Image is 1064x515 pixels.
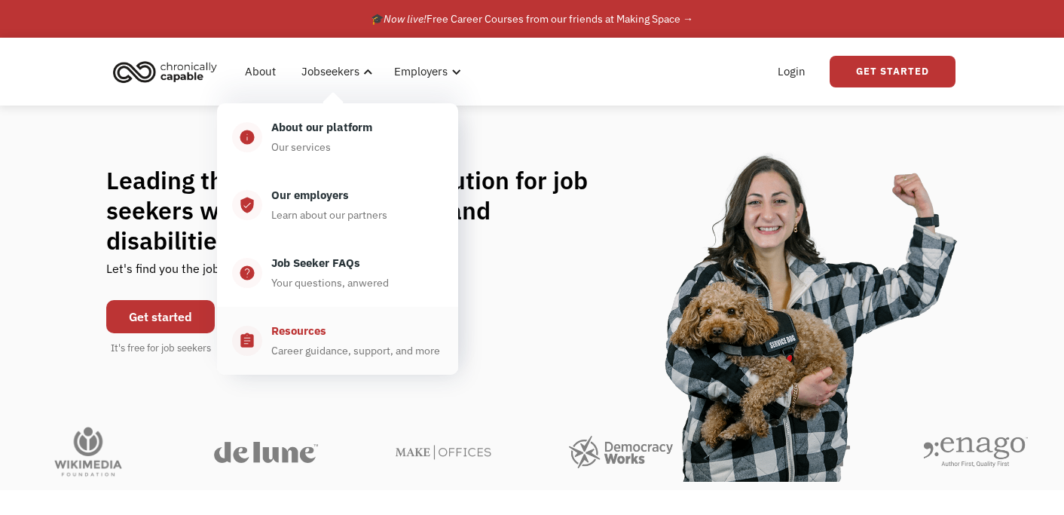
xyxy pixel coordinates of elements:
div: Employers [385,48,466,96]
div: assignment [239,332,255,350]
a: verified_userOur employersLearn about our partners [217,171,458,239]
h1: Leading the flexible work revolution for job seekers with chronic illnesses and disabilities [106,165,617,256]
a: help_centerJob Seeker FAQsYour questions, anwered [217,239,458,307]
div: Resources [271,322,326,340]
div: Jobseekers [301,63,359,81]
div: Learn about our partners [271,206,387,224]
div: info [239,128,255,146]
div: verified_user [239,196,255,214]
nav: Jobseekers [217,96,458,375]
div: Your questions, anwered [271,274,389,292]
div: About our platform [271,118,372,136]
div: Let's find you the job of your dreams [106,256,304,293]
a: Get Started [830,56,955,87]
a: assignmentResourcesCareer guidance, support, and more [217,307,458,375]
a: Login [769,48,815,96]
div: Our employers [271,186,349,204]
div: It's free for job seekers [111,341,211,356]
a: infoAbout our platformOur services [217,103,458,171]
em: Now live! [384,12,427,26]
div: help_center [239,264,255,282]
a: About [236,48,285,96]
a: Get started [106,300,215,333]
div: Jobseekers [292,48,378,96]
div: Career guidance, support, and more [271,342,440,360]
div: 🎓 Free Career Courses from our friends at Making Space → [371,10,693,28]
img: Chronically Capable logo [109,55,222,88]
a: home [109,55,228,88]
div: Employers [394,63,448,81]
div: Job Seeker FAQs [271,254,360,272]
div: Our services [271,138,331,156]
